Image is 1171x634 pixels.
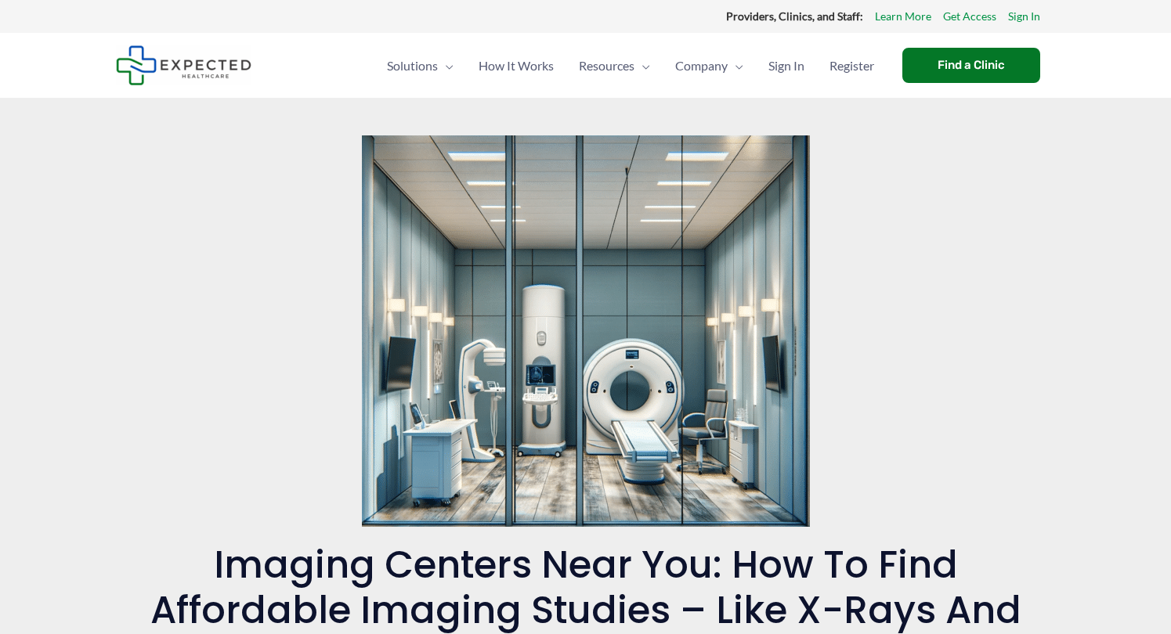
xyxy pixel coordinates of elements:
[1008,6,1040,27] a: Sign In
[943,6,996,27] a: Get Access
[362,135,810,527] img: a photo-realistic image that represents a modern medical imaging center with various rooms labele...
[829,38,874,93] span: Register
[374,38,466,93] a: SolutionsMenu Toggle
[817,38,887,93] a: Register
[116,45,251,85] img: Expected Healthcare Logo - side, dark font, small
[438,38,454,93] span: Menu Toggle
[579,38,634,93] span: Resources
[726,9,863,23] strong: Providers, Clinics, and Staff:
[387,38,438,93] span: Solutions
[374,38,887,93] nav: Primary Site Navigation
[768,38,804,93] span: Sign In
[566,38,663,93] a: ResourcesMenu Toggle
[675,38,728,93] span: Company
[634,38,650,93] span: Menu Toggle
[466,38,566,93] a: How It Works
[728,38,743,93] span: Menu Toggle
[756,38,817,93] a: Sign In
[902,48,1040,83] a: Find a Clinic
[875,6,931,27] a: Learn More
[663,38,756,93] a: CompanyMenu Toggle
[479,38,554,93] span: How It Works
